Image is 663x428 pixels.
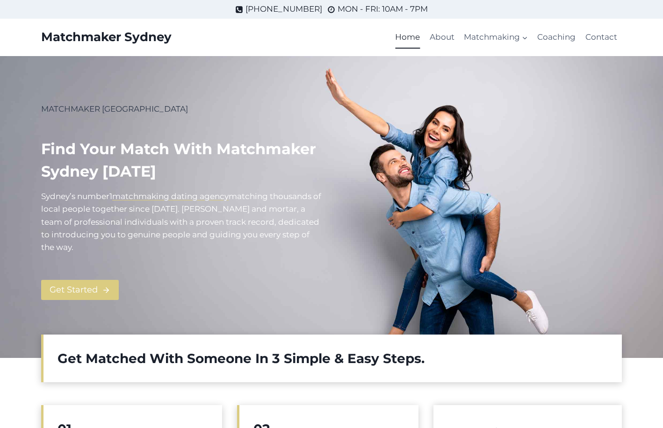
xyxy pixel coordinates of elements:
p: Sydney’s number atching thousands of local people together since [DATE]. [PERSON_NAME] and mortar... [41,190,324,254]
span: MON - FRI: 10AM - 7PM [338,3,428,15]
p: MATCHMAKER [GEOGRAPHIC_DATA] [41,103,324,115]
a: Matchmaking [459,26,533,49]
span: Get Started [50,283,98,297]
mark: m [229,192,237,201]
a: Coaching [533,26,580,49]
a: About [425,26,459,49]
span: [PHONE_NUMBER] [245,3,322,15]
h1: Find your match with Matchmaker Sydney [DATE] [41,138,324,183]
a: [PHONE_NUMBER] [235,3,322,15]
nav: Primary [390,26,622,49]
a: Home [390,26,425,49]
a: Contact [581,26,622,49]
a: Get Started [41,280,119,300]
a: Matchmaker Sydney [41,30,172,44]
a: matchmaking dating agency [112,192,229,201]
h2: Get Matched With Someone In 3 Simple & Easy Steps.​ [58,349,608,368]
span: Matchmaking [464,31,528,43]
mark: 1 [109,192,112,201]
